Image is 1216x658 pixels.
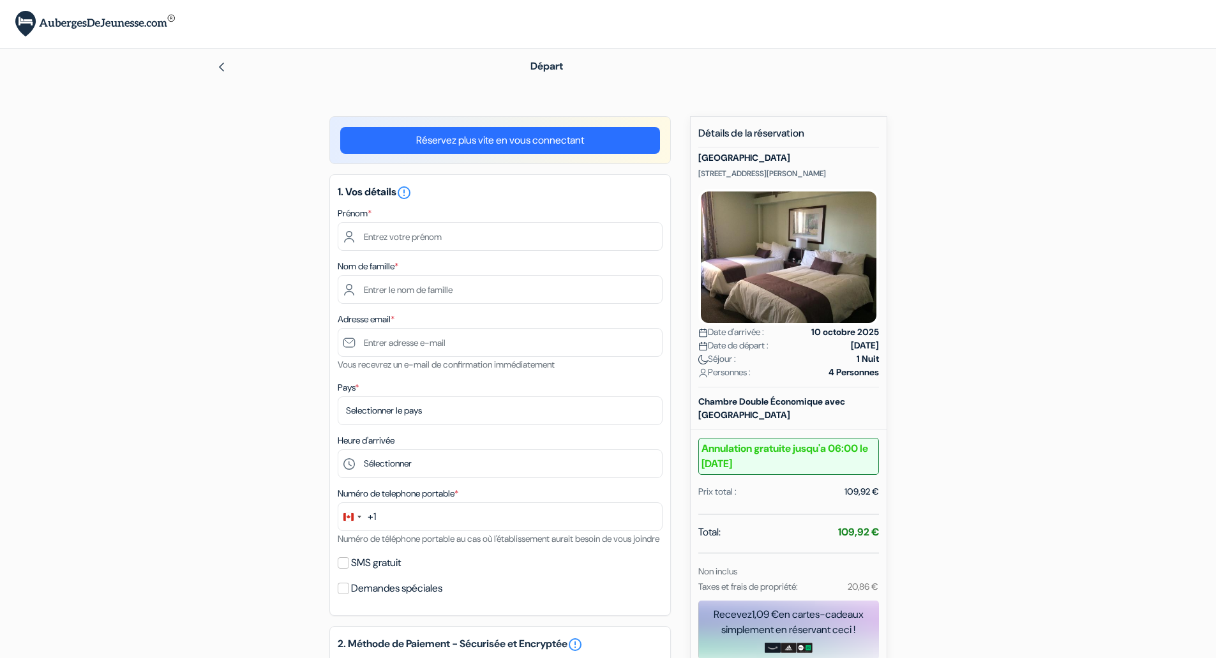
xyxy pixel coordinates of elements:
[838,525,879,539] strong: 109,92 €
[698,127,879,147] h5: Détails de la réservation
[698,607,879,638] div: Recevez en cartes-cadeaux simplement en réservant ceci !
[851,339,879,352] strong: [DATE]
[351,554,401,572] label: SMS gratuit
[530,59,563,73] span: Départ
[368,509,376,525] div: +1
[15,11,175,37] img: AubergesDeJeunesse.com
[698,341,708,351] img: calendar.svg
[338,503,376,530] button: Change country, selected Canada (+1)
[698,328,708,338] img: calendar.svg
[338,222,663,251] input: Entrez votre prénom
[340,127,660,154] a: Réservez plus vite en vous connectant
[698,581,798,592] small: Taxes et frais de propriété:
[698,485,737,498] div: Prix total :
[338,434,394,447] label: Heure d'arrivée
[338,381,359,394] label: Pays
[797,643,813,653] img: uber-uber-eats-card.png
[698,438,879,475] b: Annulation gratuite jusqu'a 06:00 le [DATE]
[698,325,764,339] span: Date d'arrivée :
[338,637,663,652] h5: 2. Méthode de Paiement - Sécurisée et Encryptée
[698,352,736,366] span: Séjour :
[844,485,879,498] div: 109,92 €
[338,328,663,357] input: Entrer adresse e-mail
[698,368,708,378] img: user_icon.svg
[338,313,394,326] label: Adresse email
[781,643,797,653] img: adidas-card.png
[698,355,708,364] img: moon.svg
[752,608,779,621] span: 1,09 €
[338,207,372,220] label: Prénom
[848,581,878,592] small: 20,86 €
[338,260,398,273] label: Nom de famille
[698,565,737,577] small: Non inclus
[698,153,879,163] h5: [GEOGRAPHIC_DATA]
[698,396,845,421] b: Chambre Double Économique avec [GEOGRAPHIC_DATA]
[698,525,721,540] span: Total:
[811,325,879,339] strong: 10 octobre 2025
[698,339,769,352] span: Date de départ :
[765,643,781,653] img: amazon-card-no-text.png
[338,185,663,200] h5: 1. Vos détails
[698,168,879,179] p: [STREET_ADDRESS][PERSON_NAME]
[338,359,555,370] small: Vous recevrez un e-mail de confirmation immédiatement
[396,185,412,200] i: error_outline
[396,185,412,198] a: error_outline
[567,637,583,652] a: error_outline
[338,487,458,500] label: Numéro de telephone portable
[338,275,663,304] input: Entrer le nom de famille
[338,533,659,544] small: Numéro de téléphone portable au cas où l'établissement aurait besoin de vous joindre
[351,579,442,597] label: Demandes spéciales
[698,366,751,379] span: Personnes :
[829,366,879,379] strong: 4 Personnes
[857,352,879,366] strong: 1 Nuit
[216,62,227,72] img: left_arrow.svg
